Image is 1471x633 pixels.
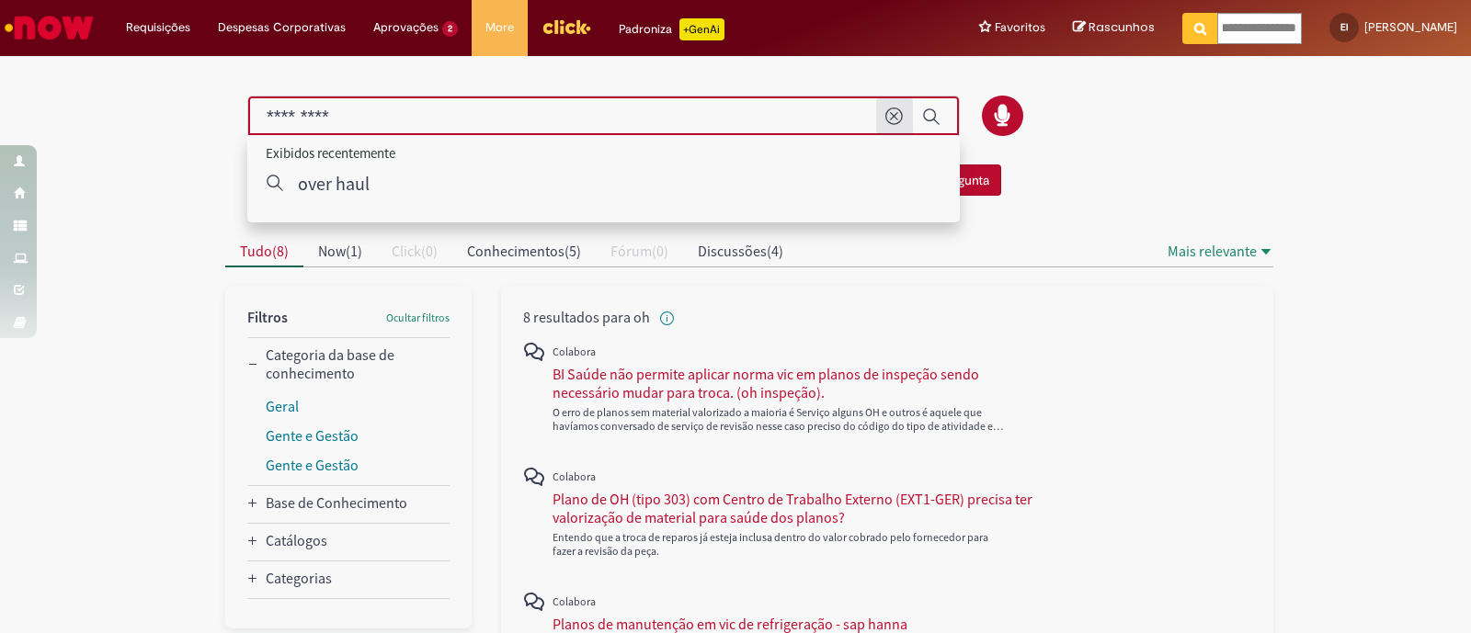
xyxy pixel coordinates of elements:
[619,18,724,40] div: Padroniza
[373,18,439,37] span: Aprovações
[1364,19,1457,35] span: [PERSON_NAME]
[1340,21,1348,33] span: EI
[218,18,346,37] span: Despesas Corporativas
[442,21,458,37] span: 2
[126,18,190,37] span: Requisições
[995,18,1045,37] span: Favoritos
[542,13,591,40] img: click_logo_yellow_360x200.png
[1089,18,1155,36] span: Rascunhos
[485,18,514,37] span: More
[679,18,724,40] p: +GenAi
[2,9,97,46] img: ServiceNow
[1182,13,1218,44] button: Pesquisar
[1073,19,1155,37] a: Rascunhos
